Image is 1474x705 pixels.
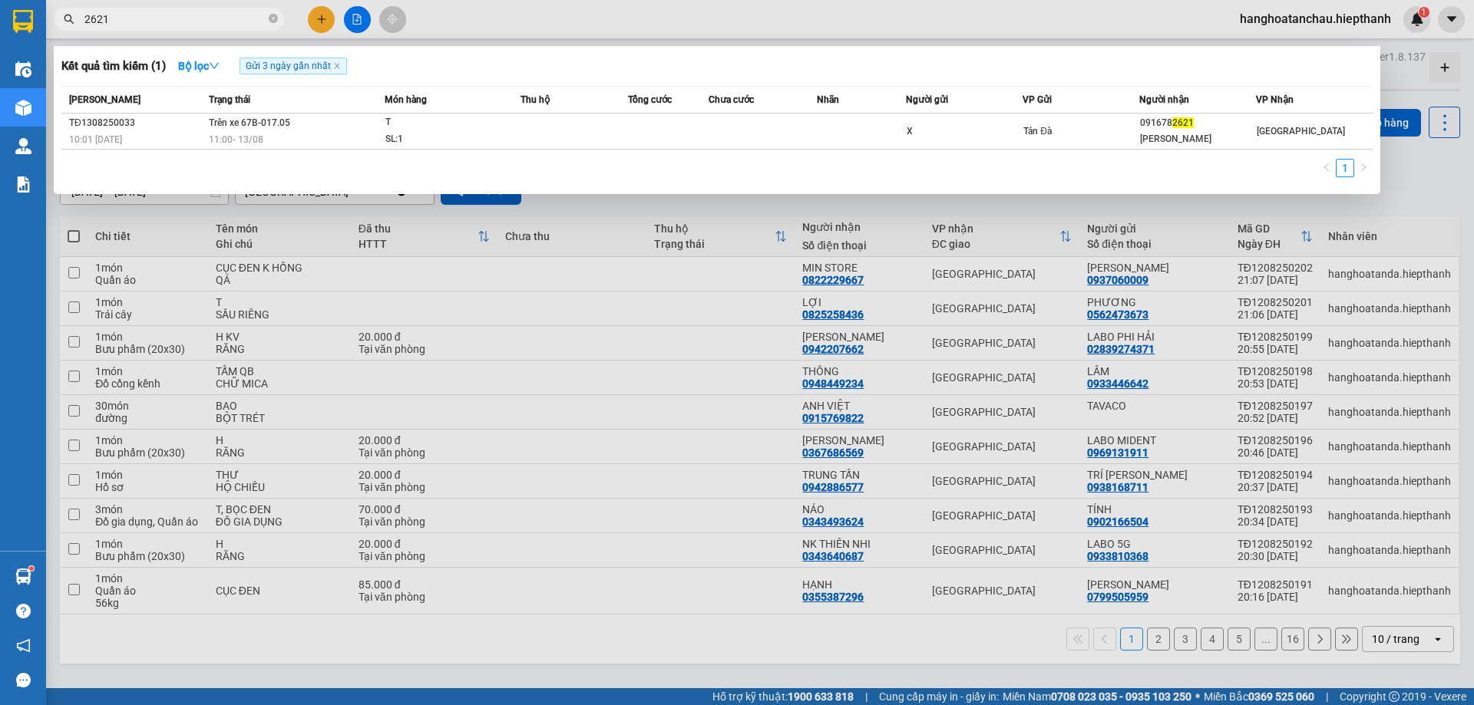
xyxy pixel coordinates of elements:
span: Trạng thái [209,94,250,105]
span: close-circle [269,14,278,23]
sup: 1 [29,566,34,571]
span: VP Gửi [1023,94,1052,105]
img: warehouse-icon [15,568,31,585]
a: 1 [1337,160,1353,176]
div: T [385,114,501,131]
span: message [16,673,31,687]
span: [PERSON_NAME] [69,94,140,105]
span: question-circle [16,604,31,618]
div: SL: 1 [385,131,501,148]
button: right [1354,159,1373,177]
li: Previous Page [1317,159,1336,177]
strong: Bộ lọc [178,60,220,72]
span: 11:00 - 13/08 [209,134,263,145]
span: VP Nhận [1256,94,1294,105]
button: Bộ lọcdown [166,54,232,78]
img: warehouse-icon [15,61,31,77]
span: [GEOGRAPHIC_DATA] [1257,126,1345,137]
span: notification [16,638,31,653]
span: 10:01 [DATE] [69,134,122,145]
span: close [333,62,341,70]
div: X [907,124,1022,140]
li: Next Page [1354,159,1373,177]
span: search [64,14,74,25]
img: solution-icon [15,176,31,193]
img: warehouse-icon [15,138,31,154]
h3: Kết quả tìm kiếm ( 1 ) [61,58,166,74]
span: Người nhận [1139,94,1189,105]
div: [PERSON_NAME] [1140,131,1255,147]
input: Tìm tên, số ĐT hoặc mã đơn [84,11,266,28]
span: Món hàng [385,94,427,105]
li: 1 [1336,159,1354,177]
span: close-circle [269,12,278,27]
img: logo-vxr [13,10,33,33]
span: right [1359,163,1368,172]
span: Nhãn [817,94,839,105]
div: TĐ1308250033 [69,115,204,131]
span: left [1322,163,1331,172]
img: warehouse-icon [15,100,31,116]
span: Người gửi [906,94,948,105]
span: Tản Đà [1023,126,1052,137]
span: Gửi 3 ngày gần nhất [240,58,347,74]
span: Tổng cước [628,94,672,105]
span: 2621 [1172,117,1194,128]
span: Chưa cước [709,94,754,105]
span: Trên xe 67B-017.05 [209,117,290,128]
span: down [209,61,220,71]
span: Thu hộ [521,94,550,105]
div: 091678 [1140,115,1255,131]
button: left [1317,159,1336,177]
